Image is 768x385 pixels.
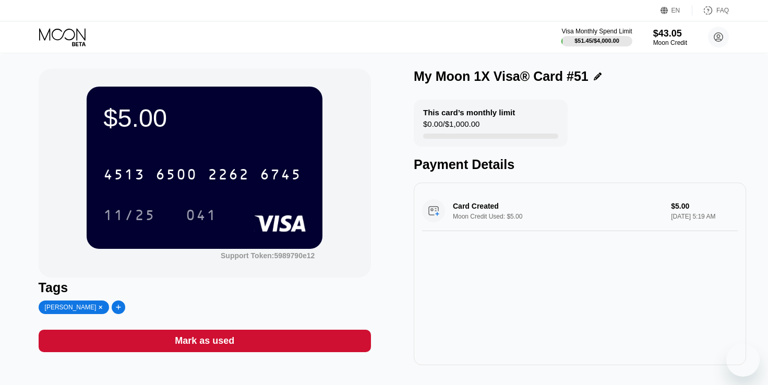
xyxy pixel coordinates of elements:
div: Support Token:5989790e12 [221,251,315,260]
div: 4513650022626745 [97,161,308,187]
div: My Moon 1X Visa® Card #51 [414,69,589,84]
div: 11/25 [103,208,155,225]
div: This card’s monthly limit [423,108,515,117]
div: $51.45 / $4,000.00 [574,38,619,44]
div: 4513 [103,167,145,184]
div: Tags [39,280,371,295]
div: 041 [178,202,225,228]
div: 2262 [208,167,249,184]
div: Mark as used [175,335,234,347]
div: FAQ [692,5,729,16]
div: 041 [186,208,217,225]
div: Visa Monthly Spend Limit$51.45/$4,000.00 [561,28,632,46]
div: Payment Details [414,157,746,172]
div: FAQ [716,7,729,14]
div: Mark as used [39,330,371,352]
div: $43.05Moon Credit [653,28,687,46]
div: $0.00 / $1,000.00 [423,119,479,134]
div: Moon Credit [653,39,687,46]
div: Visa Monthly Spend Limit [561,28,632,35]
div: 6745 [260,167,302,184]
div: 6500 [155,167,197,184]
iframe: Button to launch messaging window [726,343,760,377]
div: EN [661,5,692,16]
div: Support Token: 5989790e12 [221,251,315,260]
div: EN [671,7,680,14]
div: 11/25 [95,202,163,228]
div: $43.05 [653,28,687,39]
div: $5.00 [103,103,306,133]
div: [PERSON_NAME] [45,304,97,311]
